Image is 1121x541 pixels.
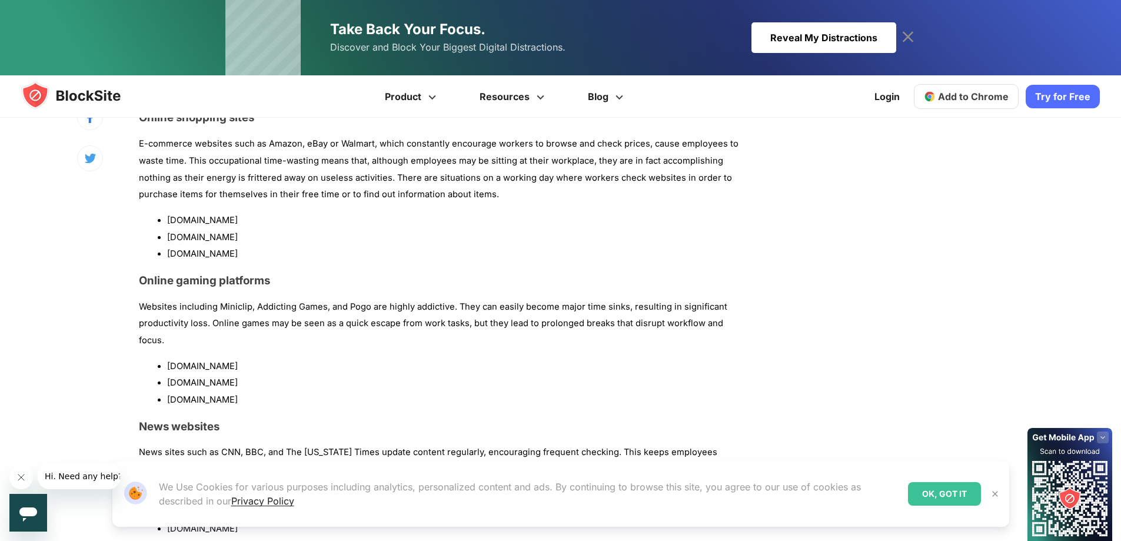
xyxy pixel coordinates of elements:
[167,245,750,263] li: [DOMAIN_NAME]
[167,229,750,246] li: [DOMAIN_NAME]
[139,135,750,203] p: E-commerce websites such as Amazon, eBay or Walmart, which constantly encourage workers to browse...
[460,75,568,118] a: Resources
[1026,85,1100,108] a: Try for Free
[167,391,750,409] li: [DOMAIN_NAME]
[924,91,936,102] img: chrome-icon.svg
[987,486,1003,502] button: Close
[990,489,1000,499] img: Close
[167,358,750,375] li: [DOMAIN_NAME]
[908,482,981,506] div: OK, GOT IT
[139,420,750,433] h3: News websites
[167,374,750,391] li: [DOMAIN_NAME]
[21,81,144,109] img: blocksite-icon.5d769676.svg
[9,494,47,532] iframe: Button to launch messaging window
[330,39,566,56] span: Discover and Block Your Biggest Digital Distractions.
[9,466,33,489] iframe: Close message
[7,8,85,18] span: Hi. Need any help?
[330,21,485,38] span: Take Back Your Focus.
[139,298,750,349] p: Websites including Miniclip, Addicting Games, and Pogo are highly addictive. They can easily beco...
[914,84,1019,109] a: Add to Chrome
[167,212,750,229] li: [DOMAIN_NAME]
[38,463,120,489] iframe: Message from company
[139,274,750,287] h3: Online gaming platforms
[231,495,294,507] a: Privacy Policy
[365,75,460,118] a: Product
[139,444,750,494] p: News sites such as CNN, BBC, and The [US_STATE] Times update content regularly, encouraging frequ...
[938,91,1009,102] span: Add to Chrome
[751,22,896,53] div: Reveal My Distractions
[568,75,647,118] a: Blog
[159,480,899,508] p: We Use Cookies for various purposes including analytics, personalized content and ads. By continu...
[867,82,907,111] a: Login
